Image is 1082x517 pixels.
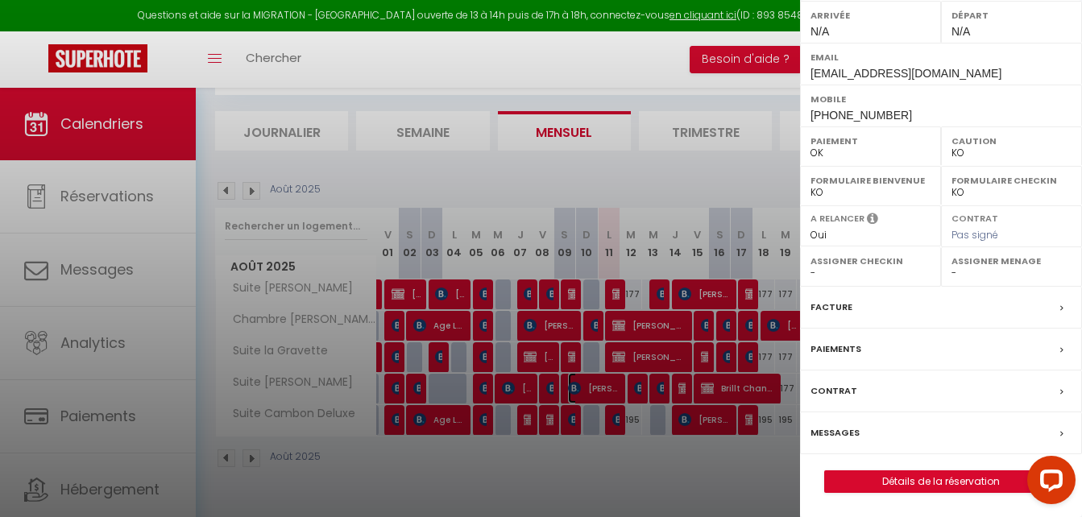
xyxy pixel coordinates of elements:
label: Assigner Checkin [810,253,931,269]
span: N/A [810,25,829,38]
label: Départ [951,7,1072,23]
i: Sélectionner OUI si vous souhaiter envoyer les séquences de messages post-checkout [867,212,878,230]
label: Contrat [951,212,998,222]
label: Facture [810,299,852,316]
span: [PHONE_NUMBER] [810,109,912,122]
label: Email [810,49,1072,65]
span: N/A [951,25,970,38]
label: Mobile [810,91,1072,107]
label: Assigner Menage [951,253,1072,269]
label: Arrivée [810,7,931,23]
label: Formulaire Bienvenue [810,172,931,188]
span: Pas signé [951,228,998,242]
a: Détails de la réservation [825,471,1057,492]
label: Paiements [810,341,861,358]
button: Détails de la réservation [824,470,1058,493]
label: Formulaire Checkin [951,172,1072,188]
iframe: LiveChat chat widget [1014,449,1082,517]
span: [EMAIL_ADDRESS][DOMAIN_NAME] [810,67,1001,80]
label: Messages [810,424,860,441]
label: Caution [951,133,1072,149]
label: A relancer [810,212,864,225]
label: Paiement [810,133,931,149]
label: Contrat [810,383,857,399]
